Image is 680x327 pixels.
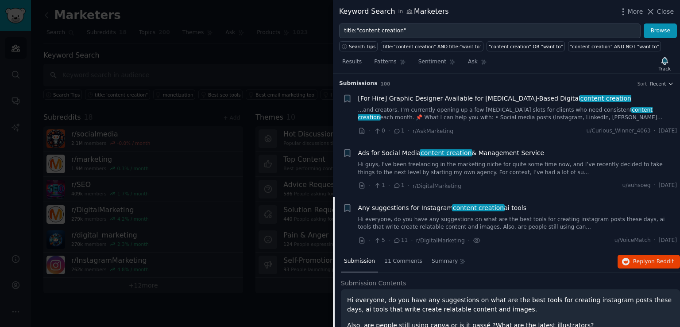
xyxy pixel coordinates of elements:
span: r/DigitalMarketing [413,183,461,189]
span: u/Curious_Winner_4063 [587,127,651,135]
a: Hi guys, I've been freelancing in the marketing niche for quite some time now, and I’ve recently ... [358,161,677,176]
span: · [408,126,410,136]
span: 1 [393,182,404,190]
span: Summary [432,257,458,265]
span: Reply [633,258,674,266]
span: · [369,126,371,136]
p: Hi everyone, do you have any suggestions on what are the best tools for creating instagram posts ... [347,296,674,314]
a: "content creation" AND NOT "want to" [568,41,661,51]
span: · [654,127,656,135]
a: Any suggestions for Instagramcontent creationai tools [358,203,526,213]
span: u/auhsoeg [622,182,651,190]
span: u/VoiceMatch [614,237,651,245]
button: Browse [644,23,677,39]
span: Ads for Social Media & Management Service [358,148,545,158]
input: Try a keyword related to your business [339,23,641,39]
button: Search Tips [339,41,378,51]
span: 1 [374,182,385,190]
span: [DATE] [659,127,677,135]
div: Keyword Search Marketers [339,6,449,17]
button: Close [646,7,674,16]
span: Ask [468,58,478,66]
span: · [388,126,390,136]
span: · [369,236,371,245]
span: content creation [452,204,505,211]
span: Submission Contents [341,279,406,288]
span: in [398,8,403,16]
button: More [618,7,643,16]
span: · [408,181,410,191]
span: 1 [393,127,404,135]
a: title:"content creation" AND title:"want to" [381,41,483,51]
span: Patterns [374,58,396,66]
button: Track [656,54,674,73]
div: "content creation" OR "want to" [489,43,563,50]
span: [DATE] [659,237,677,245]
div: Track [659,66,671,72]
a: Ask [465,55,490,73]
a: Hi everyone, do you have any suggestions on what are the best tools for creating instagram posts ... [358,216,677,231]
span: · [388,181,390,191]
span: · [654,182,656,190]
a: ...and creators. I’m currently opening up a few [MEDICAL_DATA] slots for clients who need consist... [358,106,677,122]
span: · [654,237,656,245]
span: 11 Comments [384,257,422,265]
a: Results [339,55,365,73]
span: · [388,236,390,245]
span: Recent [650,81,666,87]
div: Sort [637,81,647,87]
span: Any suggestions for Instagram ai tools [358,203,526,213]
span: · [468,236,470,245]
a: Sentiment [415,55,459,73]
span: Search Tips [349,43,376,50]
span: Close [657,7,674,16]
span: Sentiment [418,58,446,66]
span: Submission [344,257,375,265]
span: r/DigitalMarketing [416,237,465,244]
span: 100 [381,81,390,86]
span: [DATE] [659,182,677,190]
span: [For Hire] Graphic Designer Available for [MEDICAL_DATA]-Based Digital [358,94,631,103]
div: "content creation" AND NOT "want to" [570,43,659,50]
span: 5 [374,237,385,245]
span: Results [342,58,362,66]
a: Patterns [371,55,409,73]
div: title:"content creation" AND title:"want to" [383,43,482,50]
span: content creation [580,95,632,102]
a: [For Hire] Graphic Designer Available for [MEDICAL_DATA]-Based Digitalcontent creation [358,94,631,103]
span: 11 [393,237,408,245]
span: · [411,236,413,245]
span: 0 [374,127,385,135]
a: "content creation" OR "want to" [487,41,565,51]
span: More [628,7,643,16]
span: r/AskMarketing [413,128,453,134]
span: Submission s [339,80,378,88]
span: · [369,181,371,191]
span: on Reddit [648,258,674,265]
span: content creation [420,149,472,156]
a: Ads for Social Mediacontent creation& Management Service [358,148,545,158]
button: Replyon Reddit [618,255,680,269]
button: Recent [650,81,674,87]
